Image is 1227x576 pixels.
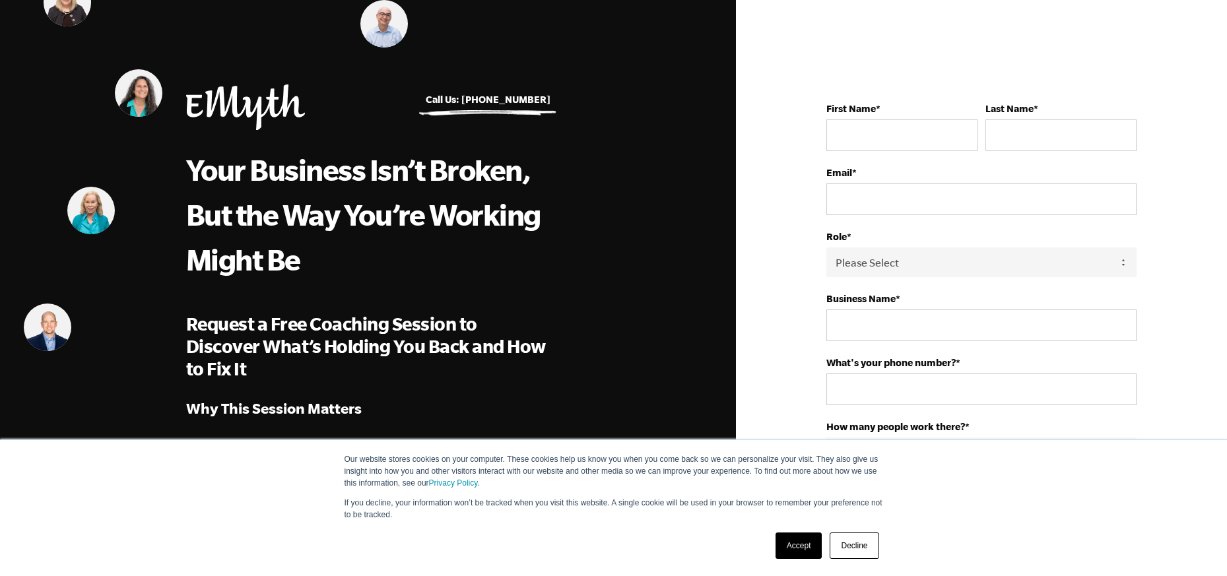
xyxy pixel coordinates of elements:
[186,400,362,416] strong: Why This Session Matters
[345,497,883,521] p: If you decline, your information won’t be tracked when you visit this website. A single cookie wi...
[826,103,876,114] strong: First Name
[985,103,1034,114] strong: Last Name
[826,421,965,432] strong: How many people work there?
[826,167,852,178] strong: Email
[826,231,847,242] strong: Role
[426,94,550,105] a: Call Us: [PHONE_NUMBER]
[186,84,305,130] img: EMyth
[830,532,879,559] a: Decline
[826,293,896,304] strong: Business Name
[429,478,478,488] a: Privacy Policy
[67,187,115,234] img: Lynn Goza, EMyth Business Coach
[776,532,822,559] a: Accept
[115,69,162,117] img: Judith Lerner, EMyth Business Coach
[186,313,546,379] span: Request a Free Coaching Session to Discover What’s Holding You Back and How to Fix It
[826,357,956,368] strong: What's your phone number?
[24,304,71,351] img: Jonathan Slater, EMyth Business Coach
[345,453,883,489] p: Our website stores cookies on your computer. These cookies help us know you when you come back so...
[186,153,541,276] span: Your Business Isn’t Broken, But the Way You’re Working Might Be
